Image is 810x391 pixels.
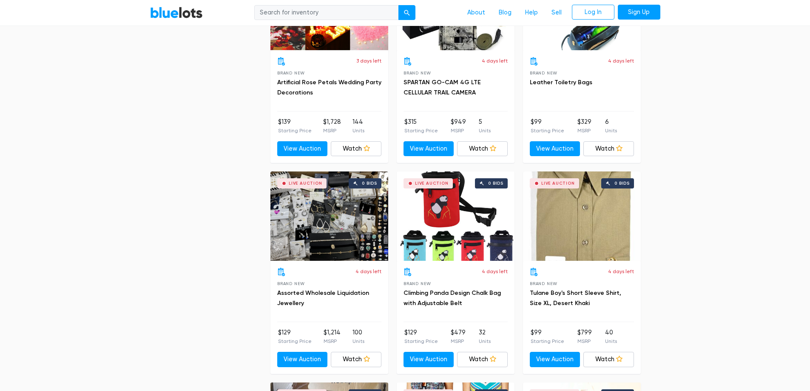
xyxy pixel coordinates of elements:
[323,127,341,134] p: MSRP
[254,5,399,20] input: Search for inventory
[397,171,514,261] a: Live Auction 0 bids
[457,352,508,367] a: Watch
[277,141,328,157] a: View Auction
[531,328,564,345] li: $99
[583,352,634,367] a: Watch
[518,5,545,21] a: Help
[278,117,312,134] li: $139
[323,117,341,134] li: $1,728
[277,352,328,367] a: View Auction
[618,5,660,20] a: Sign Up
[572,5,614,20] a: Log In
[451,127,466,134] p: MSRP
[614,181,630,186] div: 0 bids
[530,141,580,157] a: View Auction
[150,6,203,19] a: BlueLots
[352,117,364,134] li: 144
[608,268,634,275] p: 4 days left
[277,281,305,286] span: Brand New
[488,181,503,186] div: 0 bids
[277,79,381,96] a: Artificial Rose Petals Wedding Party Decorations
[451,328,466,345] li: $479
[523,171,641,261] a: Live Auction 0 bids
[451,117,466,134] li: $949
[324,337,341,345] p: MSRP
[530,79,592,86] a: Leather Toiletry Bags
[355,268,381,275] p: 4 days left
[404,289,501,307] a: Climbing Panda Design Chalk Bag with Adjustable Belt
[608,57,634,65] p: 4 days left
[531,337,564,345] p: Starting Price
[605,328,617,345] li: 40
[362,181,377,186] div: 0 bids
[352,127,364,134] p: Units
[545,5,568,21] a: Sell
[451,337,466,345] p: MSRP
[583,141,634,157] a: Watch
[457,141,508,157] a: Watch
[404,328,438,345] li: $129
[404,281,431,286] span: Brand New
[530,281,557,286] span: Brand New
[605,117,617,134] li: 6
[479,337,491,345] p: Units
[577,337,592,345] p: MSRP
[352,328,364,345] li: 100
[270,171,388,261] a: Live Auction 0 bids
[352,337,364,345] p: Units
[479,117,491,134] li: 5
[577,127,591,134] p: MSRP
[479,127,491,134] p: Units
[331,141,381,157] a: Watch
[277,289,369,307] a: Assorted Wholesale Liquidation Jewellery
[541,181,575,186] div: Live Auction
[404,352,454,367] a: View Auction
[530,289,621,307] a: Tulane Boy's Short Sleeve Shirt, Size XL, Desert Khaki
[479,328,491,345] li: 32
[324,328,341,345] li: $1,214
[531,117,564,134] li: $99
[404,71,431,75] span: Brand New
[460,5,492,21] a: About
[482,57,508,65] p: 4 days left
[278,337,312,345] p: Starting Price
[415,181,449,186] div: Live Auction
[531,127,564,134] p: Starting Price
[331,352,381,367] a: Watch
[530,352,580,367] a: View Auction
[289,181,322,186] div: Live Auction
[605,337,617,345] p: Units
[278,328,312,345] li: $129
[577,328,592,345] li: $799
[404,337,438,345] p: Starting Price
[278,127,312,134] p: Starting Price
[492,5,518,21] a: Blog
[356,57,381,65] p: 3 days left
[577,117,591,134] li: $329
[404,141,454,157] a: View Auction
[482,268,508,275] p: 4 days left
[530,71,557,75] span: Brand New
[404,117,438,134] li: $315
[605,127,617,134] p: Units
[404,79,481,96] a: SPARTAN GO-CAM 4G LTE CELLULAR TRAIL CAMERA
[404,127,438,134] p: Starting Price
[277,71,305,75] span: Brand New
